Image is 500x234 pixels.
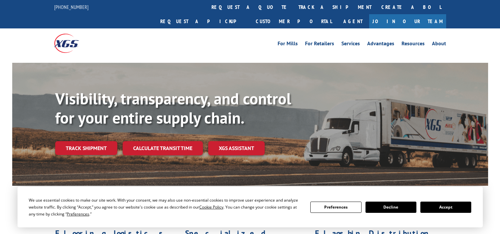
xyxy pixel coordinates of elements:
[420,202,471,213] button: Accept
[54,4,89,10] a: [PHONE_NUMBER]
[365,202,416,213] button: Decline
[310,202,361,213] button: Preferences
[402,41,425,48] a: Resources
[55,88,291,128] b: Visibility, transparency, and control for your entire supply chain.
[155,14,251,28] a: Request a pickup
[369,14,446,28] a: Join Our Team
[278,41,298,48] a: For Mills
[208,141,265,155] a: XGS ASSISTANT
[432,41,446,48] a: About
[18,187,483,227] div: Cookie Consent Prompt
[67,211,89,217] span: Preferences
[55,141,117,155] a: Track shipment
[367,41,394,48] a: Advantages
[29,197,302,217] div: We use essential cookies to make our site work. With your consent, we may also use non-essential ...
[337,14,369,28] a: Agent
[199,204,223,210] span: Cookie Policy
[123,141,203,155] a: Calculate transit time
[251,14,337,28] a: Customer Portal
[305,41,334,48] a: For Retailers
[341,41,360,48] a: Services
